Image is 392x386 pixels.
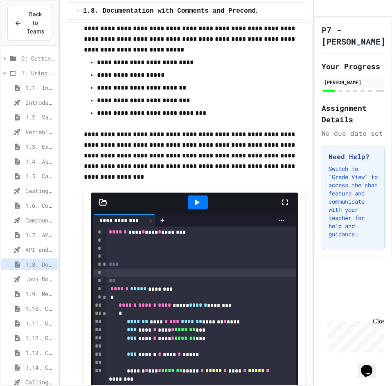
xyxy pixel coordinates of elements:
[322,102,385,125] h2: Assignment Details
[25,216,54,224] span: Compound assignment operators - Quiz
[21,54,54,63] span: 0: Getting Started
[324,79,382,86] div: [PERSON_NAME]
[25,275,54,283] span: Java Documentation with Comments - Topic 1.8
[25,363,54,372] span: 1.14. Calling Instance Methods
[3,3,56,52] div: Chat with us now!Close
[358,353,384,378] iframe: chat widget
[329,165,378,238] p: Switch to "Grade View" to access the chat feature and communicate with your teacher for help and ...
[25,245,54,254] span: API and Libraries - Topic 1.7
[329,152,378,162] h3: Need Help?
[25,348,54,357] span: 1.13. Creating and Initializing Objects: Constructors
[77,8,80,14] span: /
[322,61,385,72] h2: Your Progress
[25,304,54,313] span: 1.10. Calling Class Methods
[83,6,279,16] span: 1.8. Documentation with Comments and Preconditions
[25,142,54,151] span: 1.3. Expressions and Output [New]
[27,10,44,36] span: Back to Teams
[21,69,54,77] span: 1. Using Objects and Methods
[25,186,54,195] span: Casting and Ranges of variables - Quiz
[324,318,384,352] iframe: chat widget
[25,334,54,342] span: 1.12. Objects - Instances of Classes
[25,83,54,92] span: 1.1. Introduction to Algorithms, Programming, and Compilers
[25,289,54,298] span: 1.9. Method Signatures
[25,260,54,269] span: 1.8. Documentation with Comments and Preconditions
[25,98,54,107] span: Introduction to Algorithms, Programming, and Compilers
[25,201,54,210] span: 1.6. Compound Assignment Operators
[25,157,54,166] span: 1.4. Assignment and Input
[25,172,54,180] span: 1.5. Casting and Ranges of Values
[322,24,385,47] h1: P7 - [PERSON_NAME]
[25,113,54,121] span: 1.2. Variables and Data Types
[25,319,54,328] span: 1.11. Using the Math Class
[322,128,385,138] div: No due date set
[25,231,54,239] span: 1.7. APIs and Libraries
[25,128,54,136] span: Variables and Data Types - Quiz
